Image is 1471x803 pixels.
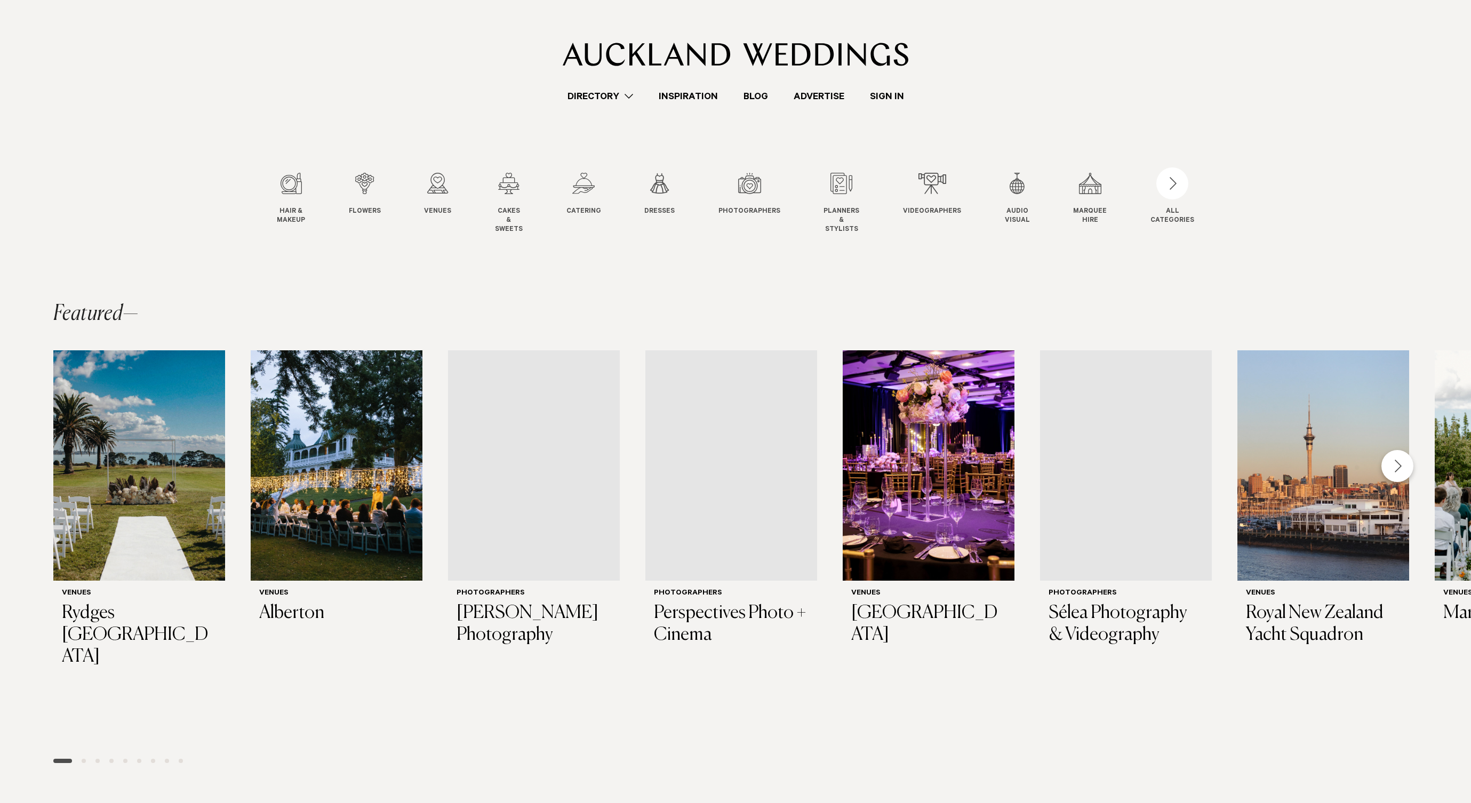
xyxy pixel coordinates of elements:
swiper-slide: 5 / 28 [843,350,1014,742]
a: Auckland Weddings Photographers | Perspectives Photo + Cinema Photographers Perspectives Photo + ... [645,350,817,654]
span: Venues [424,207,451,216]
swiper-slide: 9 / 12 [903,173,982,234]
swiper-slide: 2 / 12 [349,173,402,234]
img: Wedding ceremony at Rydges Formosa [53,350,225,581]
swiper-slide: 10 / 12 [1005,173,1051,234]
span: Flowers [349,207,381,216]
img: Auckland Weddings Logo [563,43,909,66]
span: Marquee Hire [1073,207,1107,226]
a: Auckland Weddings Photographers | Sélea Photography & Videography Photographers Sélea Photography... [1040,350,1212,654]
span: Hair & Makeup [277,207,305,226]
h3: Rydges [GEOGRAPHIC_DATA] [62,603,217,668]
a: Auckland Weddings Venues | Royal New Zealand Yacht Squadron Venues Royal New Zealand Yacht Squadron [1237,350,1409,654]
a: Hair & Makeup [277,173,305,226]
a: Marquee Hire [1073,173,1107,226]
div: ALL CATEGORIES [1150,207,1194,226]
span: Planners & Stylists [824,207,859,234]
a: Photographers [718,173,780,216]
a: Advertise [781,89,857,103]
h3: [GEOGRAPHIC_DATA] [851,603,1006,646]
swiper-slide: 7 / 12 [718,173,802,234]
img: Fairy lights wedding reception [251,350,422,581]
h3: Alberton [259,603,414,624]
h3: Royal New Zealand Yacht Squadron [1246,603,1401,646]
a: Videographers [903,173,961,216]
swiper-slide: 1 / 28 [53,350,225,742]
a: Sign In [857,89,917,103]
a: Auckland Weddings Photographers | Trang Dong Photography Photographers [PERSON_NAME] Photography [448,350,620,654]
img: Auckland Weddings Venues | Royal New Zealand Yacht Squadron [1237,350,1409,581]
span: Catering [566,207,601,216]
swiper-slide: 3 / 28 [448,350,620,742]
swiper-slide: 6 / 28 [1040,350,1212,742]
a: Planners & Stylists [824,173,859,234]
h6: Venues [62,589,217,598]
h6: Photographers [1049,589,1203,598]
swiper-slide: 8 / 12 [824,173,881,234]
h3: [PERSON_NAME] Photography [457,603,611,646]
swiper-slide: 6 / 12 [644,173,696,234]
span: Audio Visual [1005,207,1030,226]
span: Photographers [718,207,780,216]
a: Directory [555,89,646,103]
img: Auckland Weddings Venues | Pullman Auckland Hotel [843,350,1014,581]
a: Audio Visual [1005,173,1030,226]
swiper-slide: 4 / 12 [495,173,544,234]
a: Inspiration [646,89,731,103]
a: Cakes & Sweets [495,173,523,234]
a: Flowers [349,173,381,216]
swiper-slide: 4 / 28 [645,350,817,742]
a: Wedding ceremony at Rydges Formosa Venues Rydges [GEOGRAPHIC_DATA] [53,350,225,676]
a: Fairy lights wedding reception Venues Alberton [251,350,422,633]
span: Videographers [903,207,961,216]
h6: Photographers [654,589,809,598]
swiper-slide: 2 / 28 [251,350,422,742]
button: ALLCATEGORIES [1150,173,1194,223]
swiper-slide: 5 / 12 [566,173,622,234]
a: Auckland Weddings Venues | Pullman Auckland Hotel Venues [GEOGRAPHIC_DATA] [843,350,1014,654]
a: Blog [731,89,781,103]
h6: Venues [851,589,1006,598]
span: Cakes & Sweets [495,207,523,234]
h2: Featured [53,303,139,325]
h6: Venues [259,589,414,598]
swiper-slide: 1 / 12 [277,173,326,234]
h3: Sélea Photography & Videography [1049,603,1203,646]
swiper-slide: 7 / 28 [1237,350,1409,742]
a: Catering [566,173,601,216]
a: Venues [424,173,451,216]
h6: Venues [1246,589,1401,598]
span: Dresses [644,207,675,216]
a: Dresses [644,173,675,216]
h3: Perspectives Photo + Cinema [654,603,809,646]
swiper-slide: 3 / 12 [424,173,473,234]
h6: Photographers [457,589,611,598]
swiper-slide: 11 / 12 [1073,173,1128,234]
